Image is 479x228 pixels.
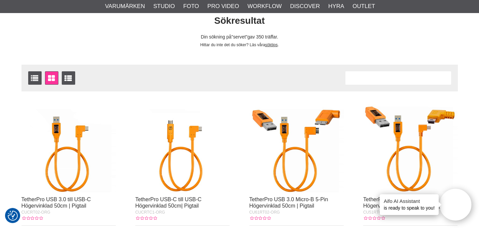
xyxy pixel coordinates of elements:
[135,210,165,215] span: CUCRTC1-ORG
[153,2,175,11] a: Studio
[135,215,157,221] div: Kundbetyg: 0
[249,215,271,221] div: Kundbetyg: 0
[290,2,320,11] a: Discover
[200,43,265,47] span: Hittar du inte det du söker? Läs våra
[201,34,278,40] span: Din sökning på gav 350 träffar.
[21,210,50,215] span: CUCRT02-ORG
[249,98,344,192] img: TetherPro USB 3.0 Micro-B 5-Pin Högervinklad 50cm | Pigtail
[16,14,463,27] h1: Sökresultat
[247,2,282,11] a: Workflow
[183,2,199,11] a: Foto
[363,197,448,209] a: TetherPro USB 2.0 Mini-B 5-Pin Högervinklad Adapter 50cm | Pigtail
[363,210,394,215] span: CU51RT02-ORG
[380,194,439,215] div: is ready to speak to you!
[278,43,279,47] span: .
[249,210,280,215] span: CU61RT02-ORG
[21,197,91,209] a: TetherPro USB 3.0 till USB-C Högervinklad 50cm | Pigtail
[28,71,42,85] a: Listvisning
[62,71,75,85] a: Utökad listvisning
[21,215,43,221] div: Kundbetyg: 0
[265,43,278,47] a: söktips
[232,34,247,40] span: servet
[352,2,375,11] a: Outlet
[363,215,385,221] div: Kundbetyg: 0
[207,2,239,11] a: Pro Video
[363,98,458,192] img: TetherPro USB 2.0 Mini-B 5-Pin Högervinklad Adapter 50cm | Pigtail
[8,210,18,222] button: Samtyckesinställningar
[135,98,230,192] img: TetherPro USB-C till USB-C Högervinklad 50cm| Pigtail
[45,71,58,85] a: Fönstervisning
[135,197,201,209] a: TetherPro USB-C till USB-C Högervinklad 50cm| Pigtail
[249,197,328,209] a: TetherPro USB 3.0 Micro-B 5-Pin Högervinklad 50cm | Pigtail
[8,211,18,221] img: Revisit consent button
[384,198,435,205] h4: Aifo AI Assistant
[105,2,145,11] a: Varumärken
[328,2,344,11] a: Hyra
[21,98,116,192] img: TetherPro USB 3.0 till USB-C Högervinklad 50cm | Pigtail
